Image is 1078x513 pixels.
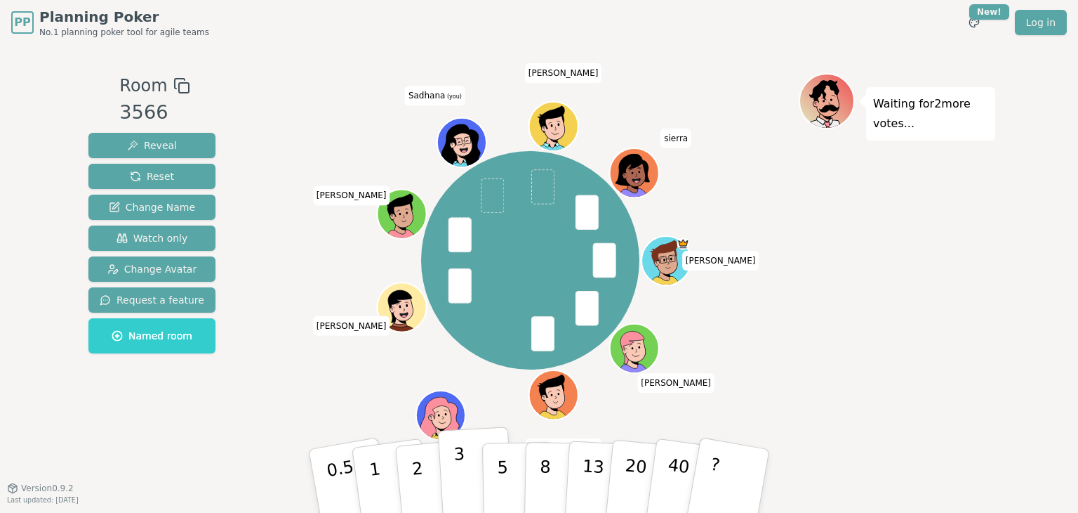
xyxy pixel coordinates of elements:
span: Named room [112,329,192,343]
button: New! [961,10,987,35]
div: 3566 [119,98,189,127]
p: Waiting for 2 more votes... [873,94,988,134]
span: Click to change your name [525,63,602,83]
button: Change Avatar [88,256,215,282]
span: Click to change your name [313,316,390,335]
div: New! [969,4,1009,20]
button: Request a feature [88,287,215,313]
button: Watch only [88,226,215,251]
span: Click to change your name [525,439,602,458]
span: Last updated: [DATE] [7,496,79,504]
button: Reset [88,164,215,189]
button: Named room [88,318,215,353]
span: Click to change your name [405,86,465,105]
a: Log in [1015,10,1067,35]
button: Version0.9.2 [7,483,74,494]
span: Version 0.9.2 [21,483,74,494]
span: PP [14,14,30,31]
span: Reset [130,169,174,183]
span: Request a feature [100,293,204,307]
span: Reveal [127,138,177,152]
span: Room [119,73,167,98]
span: Watch only [117,231,188,245]
span: No.1 planning poker tool for agile teams [39,27,209,38]
button: Reveal [88,133,215,158]
button: Change Name [88,195,215,220]
span: Click to change your name [313,186,390,205]
button: Click to change your avatar [439,119,485,165]
span: (you) [445,93,462,100]
span: Click to change your name [637,373,714,393]
a: PPPlanning PokerNo.1 planning poker tool for agile teams [11,7,209,38]
span: Click to change your name [682,251,759,271]
span: Change Avatar [107,262,197,276]
span: spencer is the host [677,238,690,250]
span: Change Name [109,200,195,214]
span: Planning Poker [39,7,209,27]
span: Click to change your name [660,128,691,148]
